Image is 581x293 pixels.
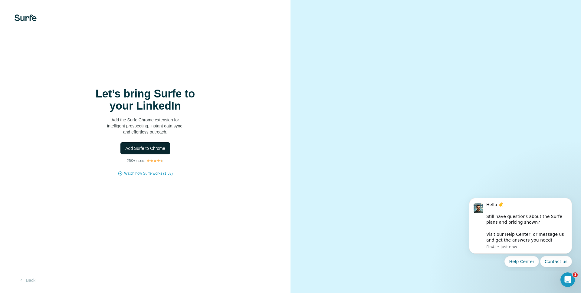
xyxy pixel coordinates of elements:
[120,142,170,154] button: Add Surfe to Chrome
[85,88,206,112] h1: Let’s bring Surfe to your LinkedIn
[560,272,575,287] iframe: Intercom live chat
[146,159,164,163] img: Rating Stars
[15,275,40,286] button: Back
[85,117,206,135] p: Add the Surfe Chrome extension for intelligent prospecting, instant data sync, and effortless out...
[124,171,172,176] button: Watch how Surfe works (1:58)
[573,272,578,277] span: 1
[460,193,581,271] iframe: Intercom notifications message
[127,158,145,163] p: 25K+ users
[15,15,37,21] img: Surfe's logo
[125,145,165,151] span: Add Surfe to Chrome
